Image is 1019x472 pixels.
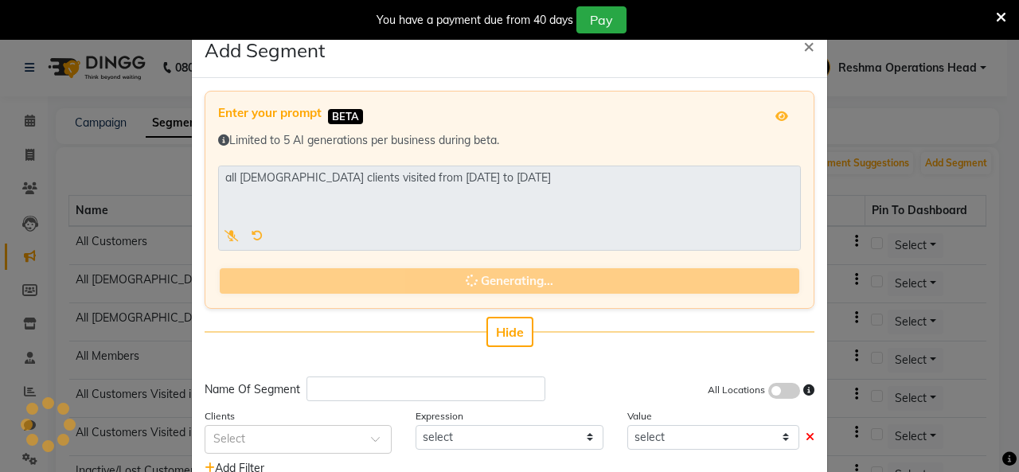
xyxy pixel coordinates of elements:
label: Value [627,409,652,423]
label: Expression [416,409,463,423]
label: Clients [205,409,235,423]
label: Enter your prompt [218,104,322,123]
button: Hide [486,317,533,347]
span: Hide [496,324,524,340]
h4: Add Segment [205,36,325,64]
div: You have a payment due from 40 days [377,12,573,29]
span: BETA [328,109,363,124]
button: Pay [576,6,627,33]
label: All Locations [708,383,765,397]
div: Limited to 5 AI generations per business during beta. [218,132,801,149]
span: × [803,33,814,57]
button: Close [791,23,827,68]
div: Name Of Segment [205,381,300,398]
